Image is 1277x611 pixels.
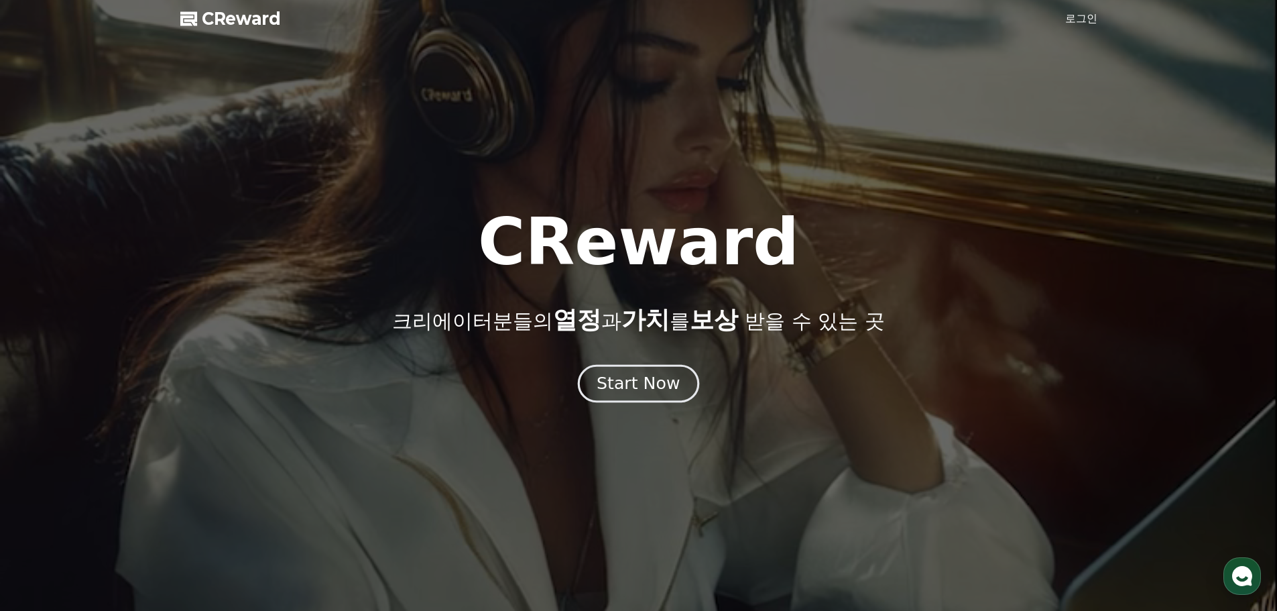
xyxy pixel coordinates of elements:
a: CReward [180,8,281,30]
span: 가치 [621,306,670,333]
button: Start Now [578,364,699,402]
span: CReward [202,8,281,30]
a: 설정 [173,425,257,459]
span: 보상 [690,306,738,333]
span: 열정 [553,306,601,333]
a: 대화 [88,425,173,459]
a: 홈 [4,425,88,459]
span: 홈 [42,445,50,456]
a: Start Now [581,379,696,392]
span: 대화 [123,446,139,457]
span: 설정 [207,445,223,456]
p: 크리에이터분들의 과 를 받을 수 있는 곳 [392,307,884,333]
a: 로그인 [1065,11,1097,27]
h1: CReward [478,210,799,274]
div: Start Now [597,372,680,395]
